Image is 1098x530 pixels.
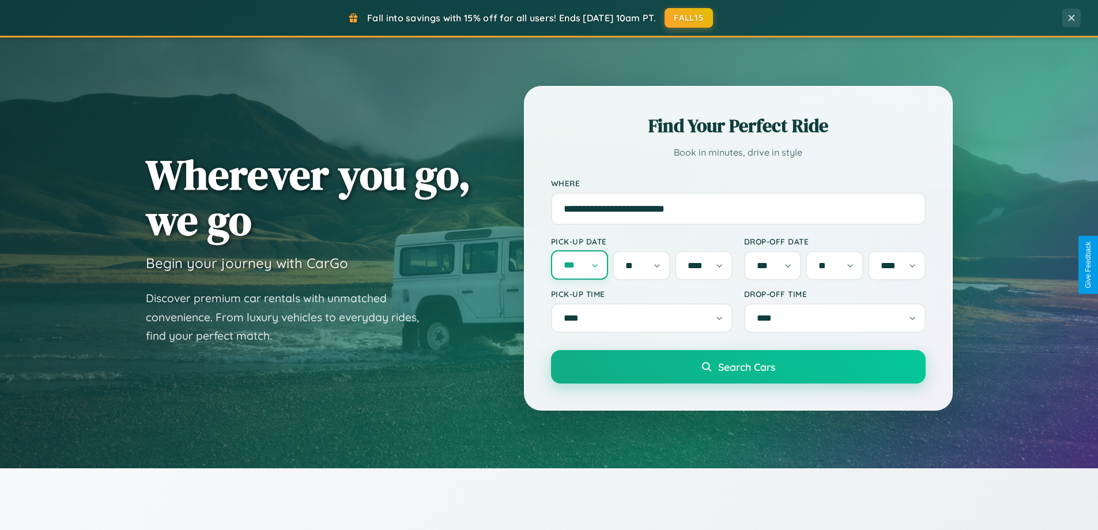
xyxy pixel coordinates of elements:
[367,12,656,24] span: Fall into savings with 15% off for all users! Ends [DATE] 10am PT.
[551,350,926,384] button: Search Cars
[146,289,434,345] p: Discover premium car rentals with unmatched convenience. From luxury vehicles to everyday rides, ...
[551,113,926,138] h2: Find Your Perfect Ride
[665,8,713,28] button: FALL15
[146,152,471,243] h1: Wherever you go, we go
[551,289,733,299] label: Pick-up Time
[718,360,775,373] span: Search Cars
[1084,242,1092,288] div: Give Feedback
[744,236,926,246] label: Drop-off Date
[551,144,926,161] p: Book in minutes, drive in style
[551,236,733,246] label: Pick-up Date
[146,254,348,272] h3: Begin your journey with CarGo
[551,178,926,188] label: Where
[744,289,926,299] label: Drop-off Time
